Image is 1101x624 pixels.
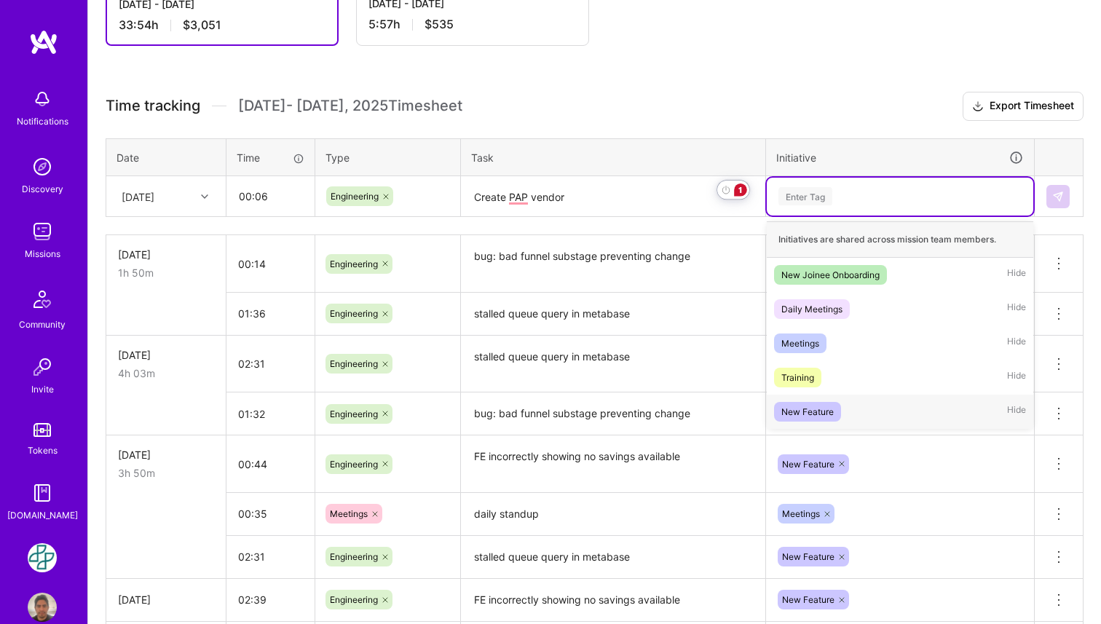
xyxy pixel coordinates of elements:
[462,394,764,434] textarea: bug: bad funnel substage preventing change
[462,494,764,534] textarea: daily standup
[119,17,325,33] div: 33:54 h
[226,245,315,283] input: HH:MM
[462,294,764,334] textarea: stalled queue query in metabase
[28,543,57,572] img: Counter Health: Team for Counter Health
[330,408,378,419] span: Engineering
[25,282,60,317] img: Community
[238,97,462,115] span: [DATE] - [DATE] , 2025 Timesheet
[781,370,814,385] div: Training
[118,247,214,262] div: [DATE]
[118,366,214,381] div: 4h 03m
[330,258,378,269] span: Engineering
[330,459,378,470] span: Engineering
[28,478,57,508] img: guide book
[462,580,764,620] textarea: FE incorrectly showing no savings available
[226,344,315,383] input: HH:MM
[462,178,764,216] textarea: To enrich screen reader interactions, please activate Accessibility in Grammarly extension settings
[24,593,60,622] a: User Avatar
[118,265,214,280] div: 1h 50m
[782,459,834,470] span: New Feature
[118,447,214,462] div: [DATE]
[118,465,214,481] div: 3h 50m
[201,193,208,200] i: icon Chevron
[315,138,461,176] th: Type
[24,543,60,572] a: Counter Health: Team for Counter Health
[330,358,378,369] span: Engineering
[28,152,57,181] img: discovery
[19,317,66,332] div: Community
[28,217,57,246] img: teamwork
[461,138,766,176] th: Task
[782,551,834,562] span: New Feature
[778,185,832,208] div: Enter Tag
[462,337,764,392] textarea: stalled queue query in metabase
[330,308,378,319] span: Engineering
[226,395,315,433] input: HH:MM
[106,97,200,115] span: Time tracking
[22,181,63,197] div: Discovery
[368,17,577,32] div: 5:57 h
[781,336,819,351] div: Meetings
[767,221,1033,258] div: Initiatives are shared across mission team members.
[226,580,315,619] input: HH:MM
[781,404,834,419] div: New Feature
[7,508,78,523] div: [DOMAIN_NAME]
[972,99,984,114] i: icon Download
[28,443,58,458] div: Tokens
[118,592,214,607] div: [DATE]
[1007,368,1026,387] span: Hide
[1007,299,1026,319] span: Hide
[1052,191,1064,202] img: Submit
[226,537,315,576] input: HH:MM
[782,594,834,605] span: New Feature
[331,191,379,202] span: Engineering
[781,301,842,317] div: Daily Meetings
[1007,402,1026,422] span: Hide
[963,92,1084,121] button: Export Timesheet
[237,150,304,165] div: Time
[1007,333,1026,353] span: Hide
[1007,265,1026,285] span: Hide
[122,189,154,204] div: [DATE]
[33,423,51,437] img: tokens
[782,508,820,519] span: Meetings
[462,537,764,577] textarea: stalled queue query in metabase
[227,177,314,216] input: HH:MM
[28,84,57,114] img: bell
[31,382,54,397] div: Invite
[425,17,454,32] span: $535
[462,237,764,291] textarea: bug: bad funnel substage preventing change
[25,246,60,261] div: Missions
[28,352,57,382] img: Invite
[226,445,315,483] input: HH:MM
[106,138,226,176] th: Date
[28,593,57,622] img: User Avatar
[226,494,315,533] input: HH:MM
[462,437,764,491] textarea: FE incorrectly showing no savings available
[226,294,315,333] input: HH:MM
[330,508,368,519] span: Meetings
[17,114,68,129] div: Notifications
[183,17,221,33] span: $3,051
[776,149,1024,166] div: Initiative
[781,267,880,283] div: New Joinee Onboarding
[118,347,214,363] div: [DATE]
[330,551,378,562] span: Engineering
[330,594,378,605] span: Engineering
[29,29,58,55] img: logo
